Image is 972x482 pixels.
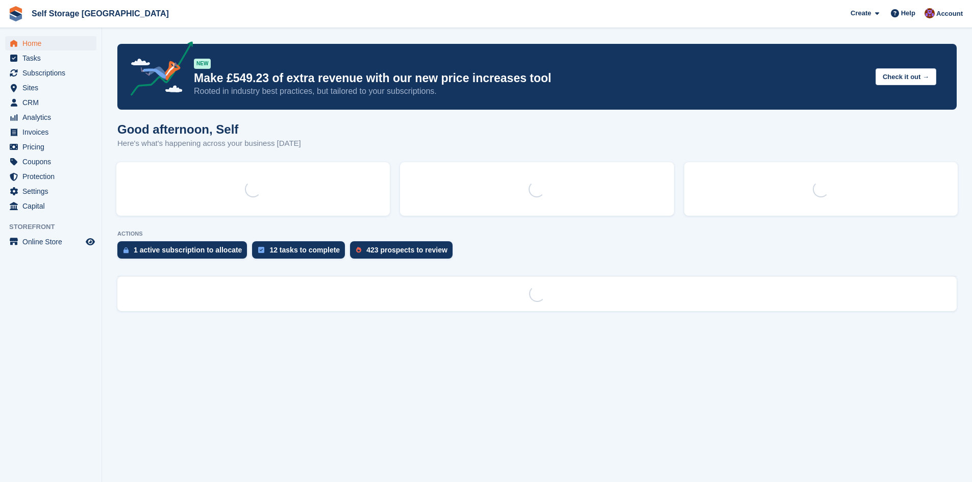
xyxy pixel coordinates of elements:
[9,222,102,232] span: Storefront
[5,169,96,184] a: menu
[350,241,458,264] a: 423 prospects to review
[28,5,173,22] a: Self Storage [GEOGRAPHIC_DATA]
[936,9,963,19] span: Account
[22,199,84,213] span: Capital
[22,66,84,80] span: Subscriptions
[5,95,96,110] a: menu
[22,81,84,95] span: Sites
[5,110,96,124] a: menu
[851,8,871,18] span: Create
[22,169,84,184] span: Protection
[22,140,84,154] span: Pricing
[117,231,957,237] p: ACTIONS
[22,110,84,124] span: Analytics
[22,36,84,50] span: Home
[194,59,211,69] div: NEW
[5,140,96,154] a: menu
[134,246,242,254] div: 1 active subscription to allocate
[22,184,84,198] span: Settings
[5,66,96,80] a: menu
[84,236,96,248] a: Preview store
[5,184,96,198] a: menu
[22,95,84,110] span: CRM
[117,241,252,264] a: 1 active subscription to allocate
[194,71,867,86] p: Make £549.23 of extra revenue with our new price increases tool
[901,8,915,18] span: Help
[22,155,84,169] span: Coupons
[366,246,447,254] div: 423 prospects to review
[122,41,193,99] img: price-adjustments-announcement-icon-8257ccfd72463d97f412b2fc003d46551f7dbcb40ab6d574587a9cd5c0d94...
[5,36,96,50] a: menu
[258,247,264,253] img: task-75834270c22a3079a89374b754ae025e5fb1db73e45f91037f5363f120a921f8.svg
[5,51,96,65] a: menu
[5,199,96,213] a: menu
[5,125,96,139] a: menu
[117,138,301,149] p: Here's what's happening across your business [DATE]
[252,241,350,264] a: 12 tasks to complete
[194,86,867,97] p: Rooted in industry best practices, but tailored to your subscriptions.
[5,235,96,249] a: menu
[356,247,361,253] img: prospect-51fa495bee0391a8d652442698ab0144808aea92771e9ea1ae160a38d050c398.svg
[269,246,340,254] div: 12 tasks to complete
[876,68,936,85] button: Check it out →
[5,155,96,169] a: menu
[22,51,84,65] span: Tasks
[8,6,23,21] img: stora-icon-8386f47178a22dfd0bd8f6a31ec36ba5ce8667c1dd55bd0f319d3a0aa187defe.svg
[123,247,129,253] img: active_subscription_to_allocate_icon-d502201f5373d7db506a760aba3b589e785aa758c864c3986d89f69b8ff3...
[5,81,96,95] a: menu
[22,235,84,249] span: Online Store
[925,8,935,18] img: Self Storage Assistant
[117,122,301,136] h1: Good afternoon, Self
[22,125,84,139] span: Invoices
